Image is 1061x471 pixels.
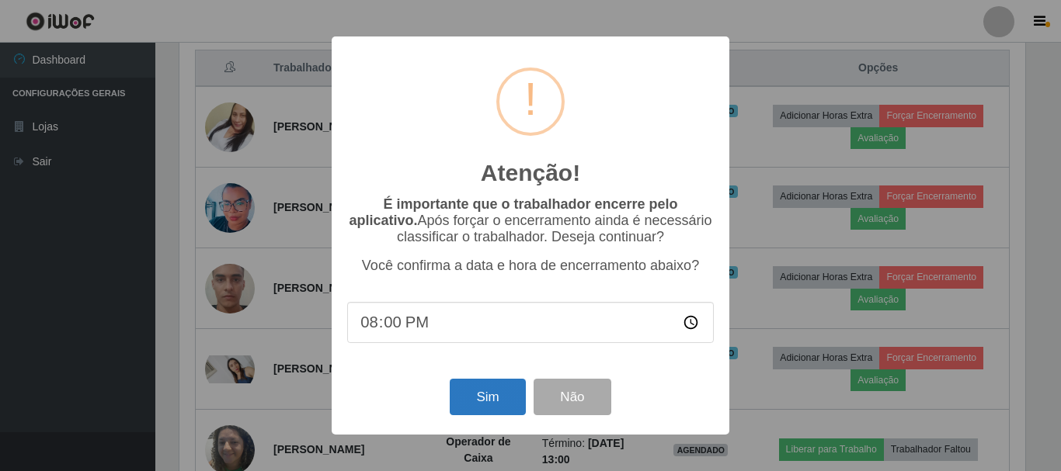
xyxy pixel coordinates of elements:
b: É importante que o trabalhador encerre pelo aplicativo. [349,196,677,228]
h2: Atenção! [481,159,580,187]
button: Não [534,379,611,415]
p: Você confirma a data e hora de encerramento abaixo? [347,258,714,274]
button: Sim [450,379,525,415]
p: Após forçar o encerramento ainda é necessário classificar o trabalhador. Deseja continuar? [347,196,714,245]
